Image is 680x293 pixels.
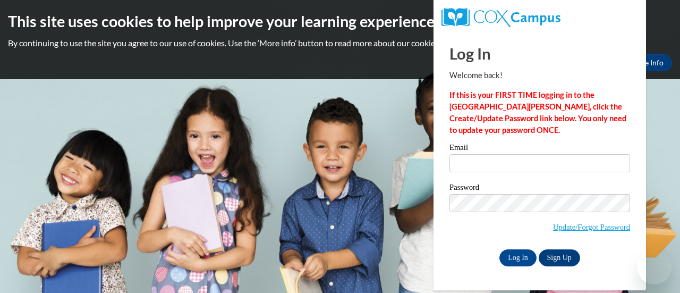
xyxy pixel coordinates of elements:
[8,37,672,49] p: By continuing to use the site you agree to our use of cookies. Use the ‘More info’ button to read...
[449,144,630,154] label: Email
[8,11,672,32] h2: This site uses cookies to help improve your learning experience.
[449,90,626,135] strong: If this is your FIRST TIME logging in to the [GEOGRAPHIC_DATA][PERSON_NAME], click the Create/Upd...
[553,223,630,231] a: Update/Forgot Password
[499,249,537,266] input: Log In
[637,250,671,284] iframe: Button to launch messaging window
[622,54,672,71] a: More Info
[441,8,560,27] img: COX Campus
[449,183,630,194] label: Password
[449,70,630,81] p: Welcome back!
[449,43,630,64] h1: Log In
[539,249,580,266] a: Sign Up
